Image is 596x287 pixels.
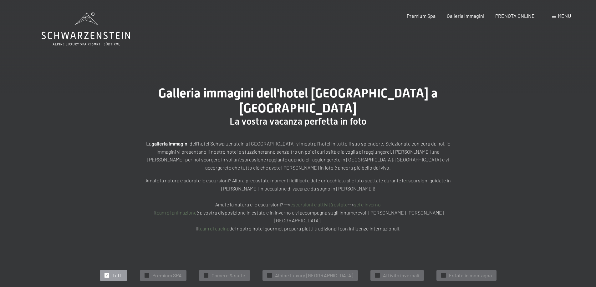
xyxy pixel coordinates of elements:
span: ✓ [268,273,271,278]
span: Attivitá invernali [383,272,419,279]
span: La vostra vacanza perfetta in foto [230,116,366,127]
span: ✓ [205,273,207,278]
span: ✓ [442,273,445,278]
span: ✓ [376,273,379,278]
a: Galleria immagini [447,13,484,19]
span: Alpine Luxury [GEOGRAPHIC_DATA] [275,272,353,279]
span: Tutti [112,272,123,279]
span: Camere & suite [211,272,245,279]
span: ✓ [145,273,148,278]
a: sci e inverno [354,201,381,207]
span: Galleria immagini dell'hotel [GEOGRAPHIC_DATA] a [GEOGRAPHIC_DATA] [158,86,438,116]
a: team di animazione [155,210,196,215]
a: Premium Spa [407,13,436,19]
span: Estate in montagna [449,272,492,279]
a: e [406,177,408,183]
p: La i dell’hotel Schwarzenstein a [GEOGRAPHIC_DATA] vi mostra l’hotel in tutto il suo splendore. S... [142,140,455,171]
a: PRENOTA ONLINE [495,13,535,19]
strong: galleria immagin [151,141,187,146]
span: Premium SPA [152,272,182,279]
a: team di cucina [198,225,229,231]
a: escursioni e attività estate [290,201,348,207]
p: Amate la natura e adorate le escursioni? Allora pregustate momenti idilliaci e date un’occhiata a... [142,176,455,232]
span: Menu [558,13,571,19]
span: ✓ [105,273,108,278]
